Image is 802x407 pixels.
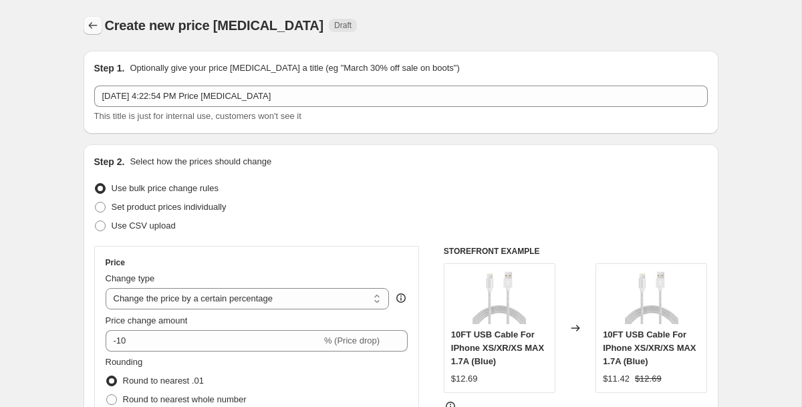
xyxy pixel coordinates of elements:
h2: Step 1. [94,61,125,75]
span: Set product prices individually [112,202,227,212]
img: medium_0d6aed4d-d9cb-4df8-91c3-9e7104c7ae65_80x.jpg [473,271,526,324]
p: Select how the prices should change [130,155,271,168]
span: Create new price [MEDICAL_DATA] [105,18,324,33]
span: Round to nearest whole number [123,394,247,404]
span: Use bulk price change rules [112,183,219,193]
p: Optionally give your price [MEDICAL_DATA] a title (eg "March 30% off sale on boots") [130,61,459,75]
h2: Step 2. [94,155,125,168]
span: Price change amount [106,315,188,325]
img: medium_0d6aed4d-d9cb-4df8-91c3-9e7104c7ae65_80x.jpg [625,271,678,324]
button: Price change jobs [84,16,102,35]
div: help [394,291,408,305]
span: Use CSV upload [112,221,176,231]
h3: Price [106,257,125,268]
strike: $12.69 [635,372,662,386]
span: Round to nearest .01 [123,376,204,386]
span: Draft [334,20,352,31]
input: 30% off holiday sale [94,86,708,107]
span: This title is just for internal use, customers won't see it [94,111,301,121]
span: 10FT USB Cable For IPhone XS/XR/XS MAX 1.7A (Blue) [451,329,544,366]
input: -15 [106,330,321,352]
span: % (Price drop) [324,335,380,346]
span: Change type [106,273,155,283]
div: $11.42 [603,372,630,386]
h6: STOREFRONT EXAMPLE [444,246,708,257]
span: Rounding [106,357,143,367]
div: $12.69 [451,372,478,386]
span: 10FT USB Cable For IPhone XS/XR/XS MAX 1.7A (Blue) [603,329,696,366]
